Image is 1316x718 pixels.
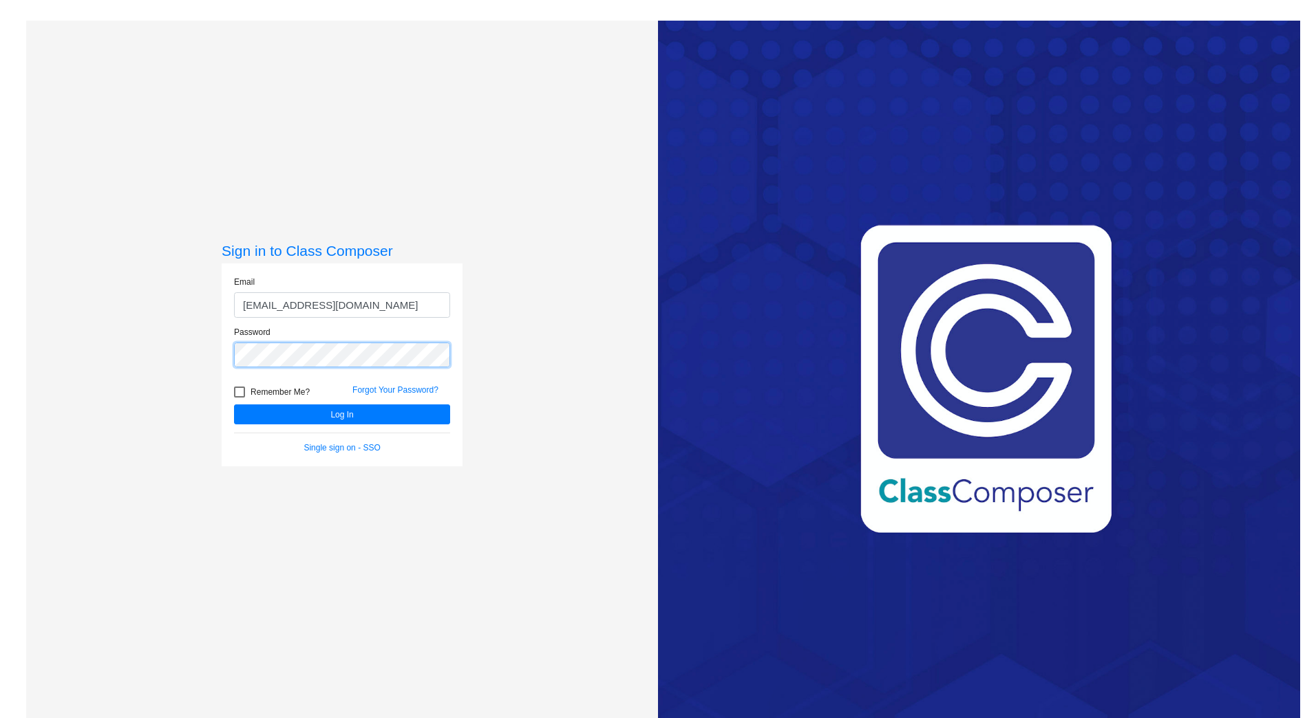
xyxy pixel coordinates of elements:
[234,404,450,424] button: Log In
[251,384,310,400] span: Remember Me?
[234,326,270,338] label: Password
[222,242,463,259] h3: Sign in to Class Composer
[304,443,380,453] a: Single sign on - SSO
[352,385,438,395] a: Forgot Your Password?
[234,276,255,288] label: Email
